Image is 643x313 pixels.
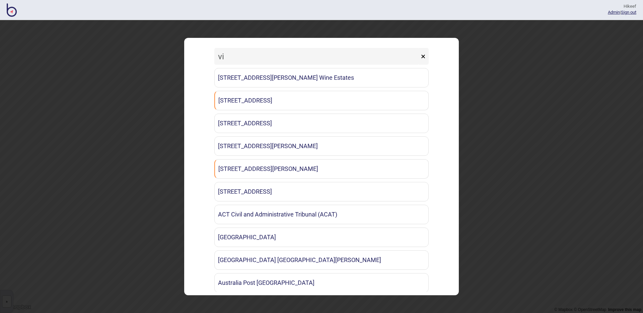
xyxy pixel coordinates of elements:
[214,48,419,65] input: Search locations by tag + name
[214,136,429,156] a: [STREET_ADDRESS][PERSON_NAME]
[608,10,620,15] a: Admin
[214,91,429,110] a: [STREET_ADDRESS]
[214,114,429,133] a: [STREET_ADDRESS]
[214,273,429,293] a: Australia Post [GEOGRAPHIC_DATA]
[7,3,17,17] img: BindiMaps CMS
[214,68,429,87] a: [STREET_ADDRESS][PERSON_NAME] Wine Estates
[214,228,429,247] a: [GEOGRAPHIC_DATA]
[214,250,429,270] a: [GEOGRAPHIC_DATA] [GEOGRAPHIC_DATA][PERSON_NAME]
[214,159,429,179] a: [STREET_ADDRESS][PERSON_NAME]
[214,182,429,201] a: [STREET_ADDRESS]
[621,10,636,15] button: Sign out
[214,205,429,224] a: ACT Civil and Administrative Tribunal (ACAT)
[608,10,621,15] span: |
[418,48,429,65] button: ×
[608,3,636,9] div: Hi keef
